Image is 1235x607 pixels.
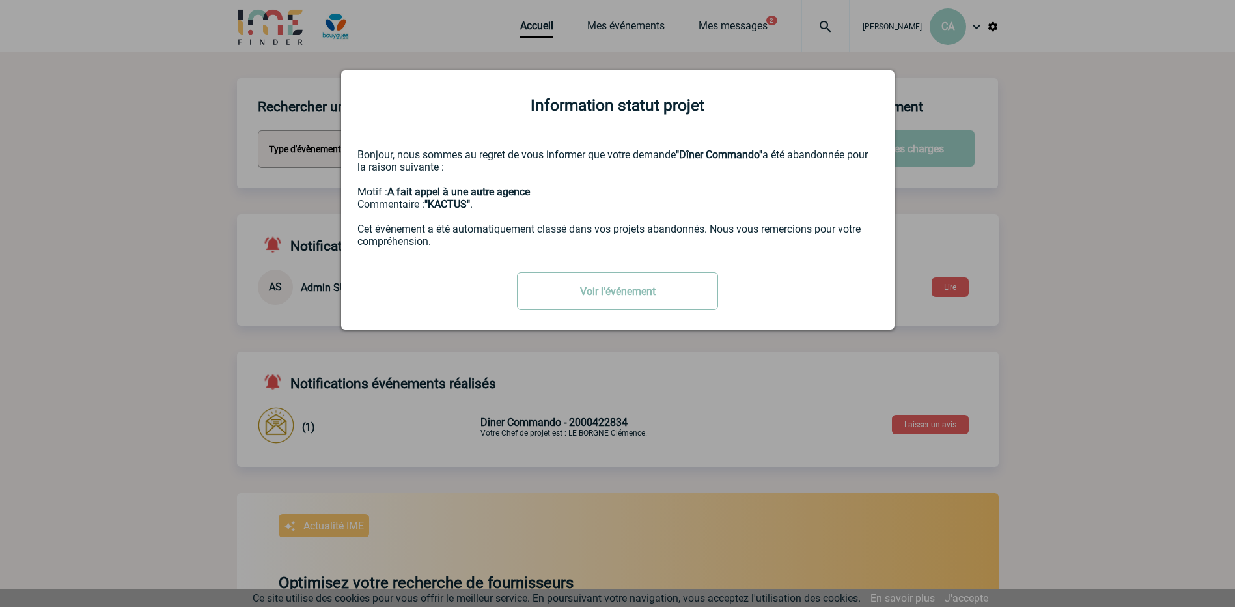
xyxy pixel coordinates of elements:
[357,148,878,247] div: Bonjour, nous sommes au regret de vous informer que votre demande a été abandonnée pour la raison...
[424,198,470,210] b: "KACTUS"
[357,96,878,114] div: Information statut projet
[676,148,762,161] b: "Dîner Commando"
[387,186,530,198] b: A fait appel à une autre agence
[517,272,718,310] a: Voir l'événement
